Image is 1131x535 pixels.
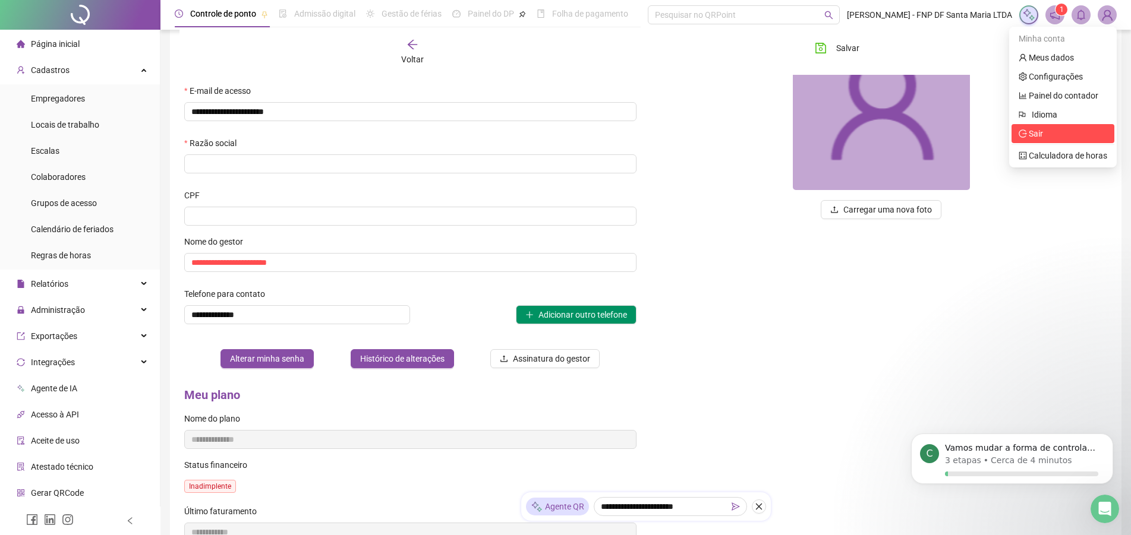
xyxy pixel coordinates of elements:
span: api [17,410,25,419]
span: home [17,40,25,48]
label: Status financeiro [184,458,255,471]
span: linkedin [44,514,56,525]
a: calculator Calculadora de horas [1019,151,1107,160]
span: Calendário de feriados [31,224,114,234]
span: pushpin [519,11,526,18]
span: Folha de pagamento [552,9,628,18]
button: Assinatura do gestor [490,349,600,368]
span: qrcode [17,489,25,497]
div: Cadastre colaborador🧑🏽‍💼 [97,287,197,299]
span: save [815,42,827,54]
span: Regras de horas [31,251,91,260]
span: Alterar minha senha [230,352,304,365]
div: Assinatura Digital na Folha de Ponto da QRPoint: Mais Segurança e Agilidade para sua Gestão [17,349,220,396]
span: Voltar [401,55,424,64]
span: upload [830,205,839,214]
span: Empregadores [31,94,85,103]
span: facebook [26,514,38,525]
div: Estaremos online novamente em Segunda-feira [24,182,199,207]
img: logo [24,21,43,40]
span: Aceite de uso [31,436,80,445]
div: Assinatura Digital na Folha de Ponto da QRPoint: Mais Segurança e Agilidade para sua Gestão [24,354,199,391]
span: Admissão digital [294,9,355,18]
span: audit [17,436,25,445]
span: Carregar uma nova foto [843,203,932,216]
p: • [63,258,68,271]
div: Agente QR [526,498,589,515]
span: sync [17,358,25,366]
button: plusAdicionar outro telefone [516,305,637,324]
img: Profile image for Maria [127,19,151,43]
h4: Meu plano [184,387,637,403]
span: file [17,280,25,288]
img: Profile image for Igor [172,19,196,43]
iframe: Intercom notifications mensagem [893,420,1131,503]
span: Histórico de alterações [360,352,445,365]
span: Sair [1029,129,1043,138]
span: plus [525,311,534,319]
p: 3 etapas [24,258,61,271]
label: Nome do plano [184,412,248,425]
span: user-add [17,66,25,74]
img: 95179 [793,13,970,190]
div: Fechar [204,19,226,40]
iframe: Intercom live chat [1091,495,1119,523]
button: Histórico de alterações [351,349,454,368]
span: export [17,332,25,340]
span: Painel do DP [468,9,514,18]
span: Acesso à API [31,410,79,419]
span: pushpin [261,11,268,18]
span: [PERSON_NAME] - FNP DF Santa Maria LTDA [847,8,1012,21]
div: Vamos mudar a forma de controlar o ponto? [24,233,204,258]
button: Tarefas [178,371,238,418]
label: CPF [184,189,207,202]
span: send [732,502,740,511]
img: sparkle-icon.fc2bf0ac1784a2077858766a79e2daf3.svg [531,501,543,513]
span: Ajuda [137,400,160,409]
span: Gerar QRCode [31,488,84,498]
span: Controle de ponto [190,9,256,18]
span: Salvar [836,42,859,55]
span: bell [1076,10,1086,20]
span: clock-circle [175,10,183,18]
span: Exportações [31,331,77,341]
span: Atestado técnico [31,462,93,471]
span: logout [1019,129,1027,138]
span: Cadastros [31,65,70,75]
p: Cerca de 4 minutos [70,258,152,271]
label: Nome do gestor [184,235,251,248]
span: close [755,502,763,511]
p: Como podemos ajudar? [24,105,214,145]
span: Relatórios [31,279,68,289]
div: Envie uma mensagemEstaremos online novamente em Segunda-feira [12,160,226,217]
span: flag [1019,108,1027,121]
label: Último faturamento [184,505,264,518]
button: uploadCarregar uma nova foto [821,200,941,219]
span: search [824,11,833,20]
span: solution [17,463,25,471]
span: arrow-left [407,39,418,50]
span: Administração [31,305,85,315]
span: instagram [62,514,74,525]
div: Envie uma mensagem [24,170,199,182]
span: Idioma [1032,108,1100,121]
span: Qual é a sua dúvida? [24,327,122,339]
span: 1 [1060,5,1064,14]
span: Assinatura do gestor [513,352,590,365]
button: Alterar minha senha [220,349,314,368]
label: Razão social [184,137,244,150]
span: Adicionar outro telefone [538,308,627,321]
img: sparkle-icon.fc2bf0ac1784a2077858766a79e2daf3.svg [1022,8,1035,21]
span: Escalas [31,146,59,156]
span: Primeira etapa : [24,289,97,298]
img: 95179 [1098,6,1116,24]
span: Tarefas [193,400,223,409]
a: bar-chart Painel do contador [1019,91,1098,100]
label: E-mail de acesso [184,84,259,97]
span: notification [1050,10,1060,20]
